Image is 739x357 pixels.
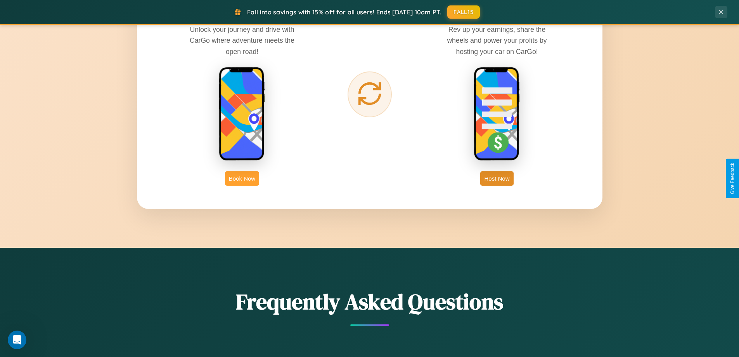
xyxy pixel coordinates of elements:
button: Host Now [480,171,513,186]
div: Give Feedback [730,163,735,194]
img: rent phone [219,67,265,162]
img: host phone [474,67,520,162]
h2: Frequently Asked Questions [137,287,602,317]
p: Rev up your earnings, share the wheels and power your profits by hosting your car on CarGo! [439,24,555,57]
button: Book Now [225,171,259,186]
iframe: Intercom live chat [8,331,26,349]
p: Unlock your journey and drive with CarGo where adventure meets the open road! [184,24,300,57]
button: FALL15 [447,5,480,19]
span: Fall into savings with 15% off for all users! Ends [DATE] 10am PT. [247,8,441,16]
